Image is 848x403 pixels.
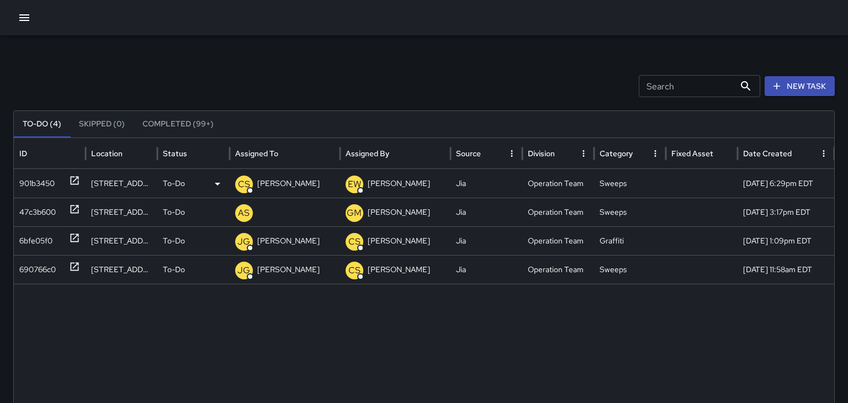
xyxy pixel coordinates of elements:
[86,198,157,226] div: 43 Patton Avenue
[348,264,361,277] p: CS
[451,169,522,198] div: Jia
[134,111,222,137] button: Completed (99+)
[522,169,594,198] div: Operation Team
[738,255,834,284] div: 10/7/2025, 11:58am EDT
[522,255,594,284] div: Operation Team
[19,198,56,226] div: 47c3b600
[594,255,666,284] div: Sweeps
[163,169,185,198] p: To-Do
[522,198,594,226] div: Operation Team
[86,255,157,284] div: 84 Coxe Avenue
[163,149,187,158] div: Status
[528,149,555,158] div: Division
[368,169,430,198] p: [PERSON_NAME]
[86,169,157,198] div: 26 Patton Avenue
[237,264,250,277] p: JG
[368,198,430,226] p: [PERSON_NAME]
[504,146,520,161] button: Source column menu
[648,146,663,161] button: Category column menu
[368,256,430,284] p: [PERSON_NAME]
[743,149,792,158] div: Date Created
[19,149,27,158] div: ID
[600,149,633,158] div: Category
[19,256,56,284] div: 690766c0
[738,198,834,226] div: 10/7/2025, 3:17pm EDT
[238,178,250,191] p: CS
[235,149,278,158] div: Assigned To
[594,226,666,255] div: Graffiti
[163,227,185,255] p: To-Do
[14,111,70,137] button: To-Do (4)
[456,149,481,158] div: Source
[19,227,52,255] div: 6bfe05f0
[257,169,320,198] p: [PERSON_NAME]
[594,169,666,198] div: Sweeps
[91,149,123,158] div: Location
[86,226,157,255] div: 84 Coxe Avenue
[238,206,250,220] p: AS
[671,149,713,158] div: Fixed Asset
[451,255,522,284] div: Jia
[347,206,362,220] p: GM
[163,198,185,226] p: To-Do
[738,226,834,255] div: 10/7/2025, 1:09pm EDT
[522,226,594,255] div: Operation Team
[368,227,430,255] p: [PERSON_NAME]
[257,227,320,255] p: [PERSON_NAME]
[594,198,666,226] div: Sweeps
[348,235,361,248] p: CS
[346,149,389,158] div: Assigned By
[237,235,250,248] p: JG
[451,198,522,226] div: Jia
[576,146,591,161] button: Division column menu
[816,146,831,161] button: Date Created column menu
[451,226,522,255] div: Jia
[257,256,320,284] p: [PERSON_NAME]
[19,169,55,198] div: 901b3450
[738,169,834,198] div: 10/10/2025, 6:29pm EDT
[765,76,835,97] button: New Task
[163,256,185,284] p: To-Do
[348,178,361,191] p: EW
[70,111,134,137] button: Skipped (0)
